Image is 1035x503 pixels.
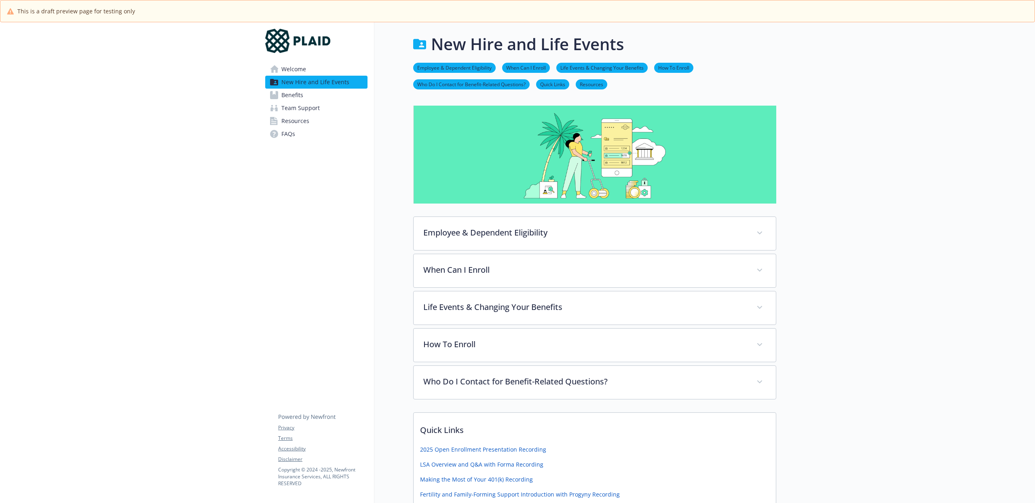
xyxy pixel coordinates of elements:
a: Privacy [278,424,367,431]
h1: New Hire and Life Events [431,32,624,56]
a: Terms [278,435,367,442]
a: Quick Links [536,80,569,88]
a: New Hire and Life Events [265,76,368,89]
span: Resources [281,115,309,127]
a: Accessibility [278,445,367,452]
a: Disclaimer [278,456,367,463]
a: LSA Overview and Q&A with Forma Recording [420,460,543,469]
p: When Can I Enroll [423,264,747,276]
a: Fertility and Family-Forming Support Introduction with Progyny Recording [420,490,620,499]
div: How To Enroll [414,329,776,362]
a: Who Do I Contact for Benefit-Related Questions? [413,80,530,88]
a: Benefits [265,89,368,102]
p: Quick Links [414,413,776,443]
span: FAQs [281,127,295,140]
div: When Can I Enroll [414,254,776,287]
a: Making the Most of Your 401(k) Recording [420,475,533,484]
span: New Hire and Life Events [281,76,349,89]
p: Employee & Dependent Eligibility [423,227,747,239]
p: Life Events & Changing Your Benefits [423,301,747,313]
span: Team Support [281,102,320,115]
a: Employee & Dependent Eligibility [413,64,496,71]
p: Copyright © 2024 - 2025 , Newfront Insurance Services, ALL RIGHTS RESERVED [278,466,367,487]
a: How To Enroll [654,64,693,71]
div: Who Do I Contact for Benefit-Related Questions? [414,366,776,399]
p: Who Do I Contact for Benefit-Related Questions? [423,376,747,388]
a: FAQs [265,127,368,140]
div: Employee & Dependent Eligibility [414,217,776,250]
span: This is a draft preview page for testing only [17,7,135,15]
div: Life Events & Changing Your Benefits [414,291,776,325]
p: How To Enroll [423,338,747,350]
a: Team Support [265,102,368,115]
img: new hire page banner [413,106,776,204]
a: Life Events & Changing Your Benefits [556,64,648,71]
a: Welcome [265,63,368,76]
a: Resources [576,80,607,88]
a: 2025 Open Enrollment Presentation Recording [420,445,546,454]
span: Benefits [281,89,303,102]
a: When Can I Enroll [502,64,550,71]
a: Resources [265,115,368,127]
span: Welcome [281,63,306,76]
